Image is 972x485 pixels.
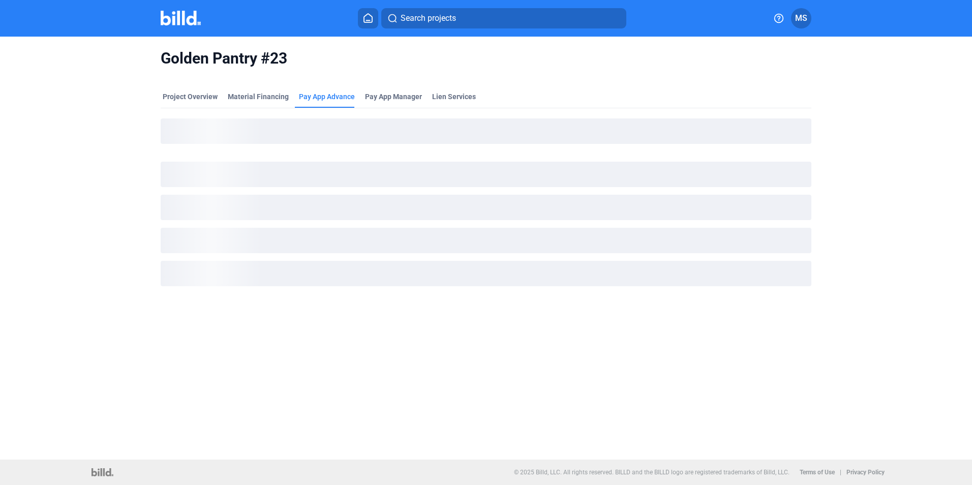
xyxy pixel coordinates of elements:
div: Material Financing [228,92,289,102]
p: | [840,469,841,476]
button: MS [791,8,811,28]
img: Billd Company Logo [161,11,201,25]
div: loading [161,118,811,144]
span: Search projects [401,12,456,24]
div: loading [161,162,811,187]
div: loading [161,261,811,286]
div: Pay App Advance [299,92,355,102]
div: Project Overview [163,92,218,102]
div: loading [161,195,811,220]
img: logo [92,468,113,476]
button: Search projects [381,8,626,28]
b: Terms of Use [800,469,835,476]
span: MS [795,12,807,24]
span: Golden Pantry #23 [161,49,811,68]
span: Pay App Manager [365,92,422,102]
div: loading [161,228,811,253]
div: Lien Services [432,92,476,102]
b: Privacy Policy [846,469,885,476]
p: © 2025 Billd, LLC. All rights reserved. BILLD and the BILLD logo are registered trademarks of Bil... [514,469,789,476]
